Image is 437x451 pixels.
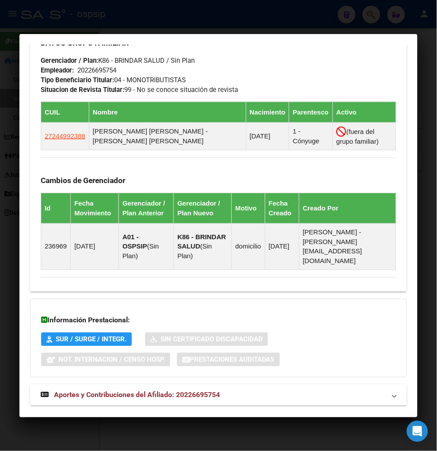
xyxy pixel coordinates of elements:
[407,421,428,442] div: Open Intercom Messenger
[41,86,238,94] span: 99 - No se conoce situación de revista
[119,224,173,270] td: ( )
[119,193,173,224] th: Gerenciador / Plan Anterior
[265,193,299,224] th: Fecha Creado
[41,333,132,346] button: SUR / SURGE / INTEGR.
[161,336,263,344] span: Sin Certificado Discapacidad
[30,385,407,406] mat-expansion-panel-header: Aportes y Contribuciones del Afiliado: 20226695754
[41,57,98,65] strong: Gerenciador / Plan:
[41,353,170,367] button: Not. Internacion / Censo Hosp.
[232,193,265,224] th: Motivo
[41,66,74,74] strong: Empleador:
[246,122,289,150] td: [DATE]
[289,102,333,122] th: Parentesco
[232,224,265,270] td: domicilio
[123,233,147,250] strong: A01 - OSPSIP
[77,65,116,75] div: 20226695754
[41,76,114,84] strong: Tipo Beneficiario Titular:
[333,102,396,122] th: Activo
[41,86,124,94] strong: Situacion de Revista Titular:
[71,193,119,224] th: Fecha Movimiento
[41,224,71,270] td: 236969
[177,233,226,250] strong: K86 - BRINDAR SALUD
[41,315,396,326] h3: Información Prestacional:
[41,57,195,65] span: K86 - BRINDAR SALUD / Sin Plan
[246,102,289,122] th: Nacimiento
[89,122,246,150] td: [PERSON_NAME] [PERSON_NAME] - [PERSON_NAME] [PERSON_NAME]
[89,102,246,122] th: Nombre
[54,391,220,399] span: Aportes y Contribuciones del Afiliado: 20226695754
[41,176,396,185] h3: Cambios de Gerenciador
[174,224,232,270] td: ( )
[337,128,379,145] span: (fuera del grupo familiar)
[299,224,396,270] td: [PERSON_NAME] - [PERSON_NAME][EMAIL_ADDRESS][DOMAIN_NAME]
[145,333,268,346] button: Sin Certificado Discapacidad
[56,336,126,344] span: SUR / SURGE / INTEGR.
[265,224,299,270] td: [DATE]
[299,193,396,224] th: Creado Por
[41,76,186,84] span: 04 - MONOTRIBUTISTAS
[41,193,71,224] th: Id
[174,193,232,224] th: Gerenciador / Plan Nuevo
[45,132,85,140] span: 27244992388
[177,353,280,367] button: Prestaciones Auditadas
[71,224,119,270] td: [DATE]
[58,356,165,364] span: Not. Internacion / Censo Hosp.
[289,122,333,150] td: 1 - Cónyuge
[190,356,275,364] span: Prestaciones Auditadas
[41,102,89,122] th: CUIL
